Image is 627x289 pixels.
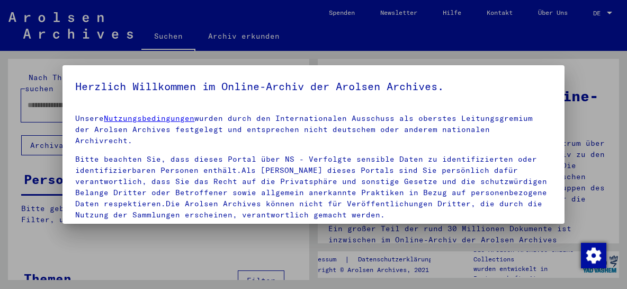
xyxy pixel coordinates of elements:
[104,113,194,123] a: Nutzungsbedingungen
[580,242,606,268] div: Zustimmung ändern
[75,113,551,146] p: Unsere wurden durch den Internationalen Ausschuss als oberstes Leitungsgremium der Arolsen Archiv...
[75,154,551,221] p: Bitte beachten Sie, dass dieses Portal über NS - Verfolgte sensible Daten zu identifizierten oder...
[75,78,551,95] h5: Herzlich Willkommen im Online-Archiv der Arolsen Archives.
[581,243,606,268] img: Zustimmung ändern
